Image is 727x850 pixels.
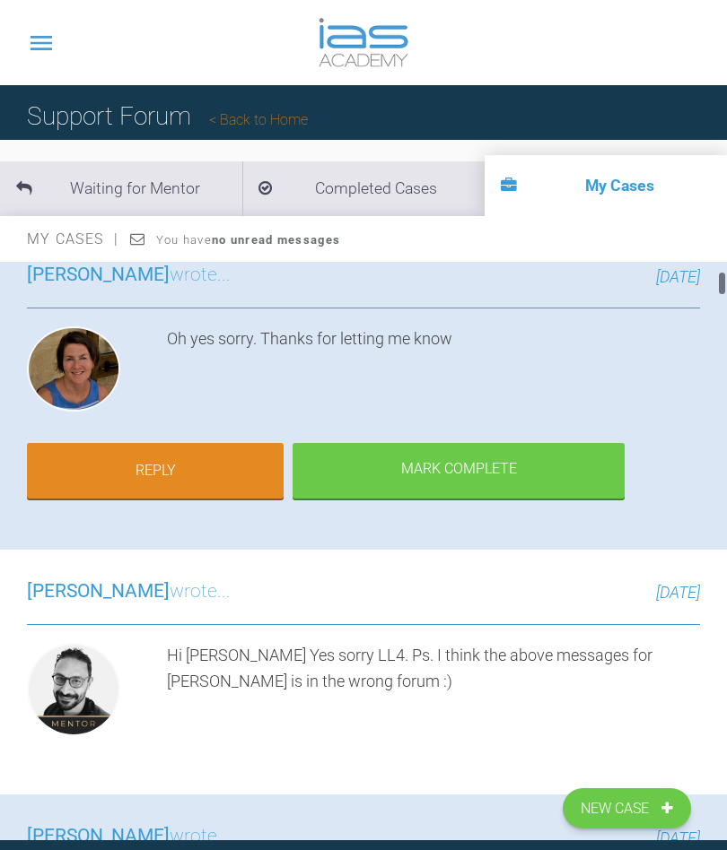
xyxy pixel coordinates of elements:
img: logo-light.3e3ef733.png [319,18,408,67]
li: Completed Cases [242,161,485,216]
a: New Case [563,788,691,829]
h3: wrote... [27,260,231,291]
div: Oh yes sorry. Thanks for letting me know [167,326,700,419]
span: My Cases [27,230,119,247]
span: [PERSON_NAME] [27,264,170,285]
span: New Case [581,797,653,820]
div: Hi [PERSON_NAME] Yes sorry LL4. Ps. I think the above messages for [PERSON_NAME] is in the wrong ... [167,643,700,743]
h3: wrote... [27,577,231,607]
div: Mark Complete [293,443,625,499]
li: My Cases [485,155,727,216]
span: [PERSON_NAME] [27,580,170,602]
h1: Support Forum [27,97,308,137]
span: [DATE] [656,267,700,286]
img: Margaret De Verteuil [27,326,120,412]
a: Reply [27,443,284,499]
span: [PERSON_NAME] [27,825,170,846]
span: [DATE] [656,828,700,847]
img: Mahmoud Ibrahim [27,643,120,736]
span: [DATE] [656,583,700,602]
a: Back to Home [209,111,308,128]
span: You have [156,233,340,247]
strong: no unread messages [212,233,340,247]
